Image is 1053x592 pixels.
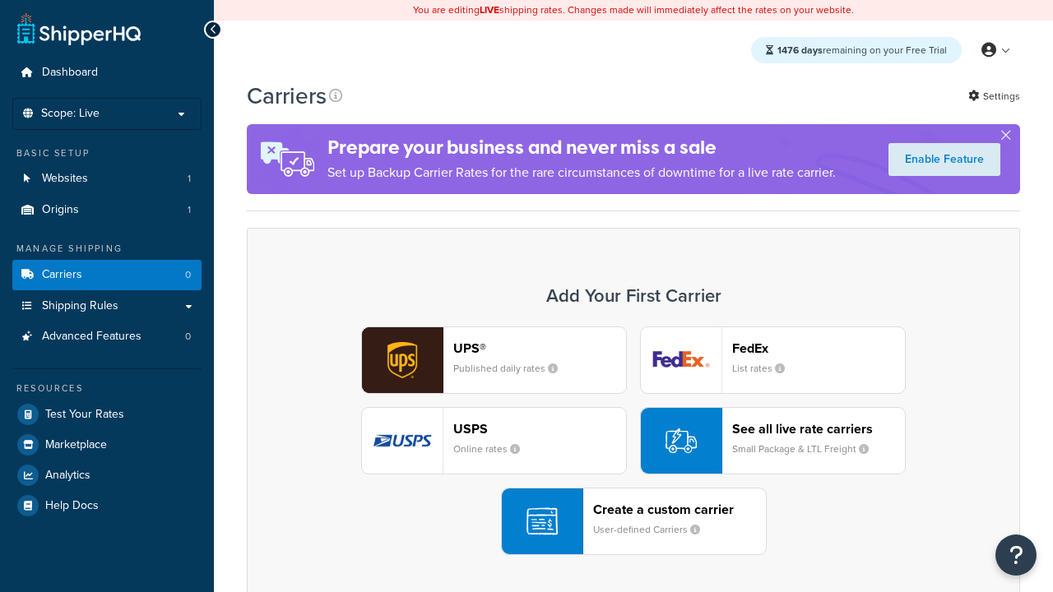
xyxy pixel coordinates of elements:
span: Help Docs [45,499,99,513]
small: Published daily rates [453,361,571,376]
a: Analytics [12,460,202,490]
a: Dashboard [12,58,202,88]
h1: Carriers [247,80,327,112]
a: Help Docs [12,491,202,520]
p: Set up Backup Carrier Rates for the rare circumstances of downtime for a live rate carrier. [327,161,836,184]
button: ups logoUPS®Published daily rates [361,326,627,394]
small: Online rates [453,442,533,456]
button: usps logoUSPSOnline rates [361,407,627,474]
header: UPS® [453,340,626,356]
header: See all live rate carriers [732,421,905,437]
a: Marketplace [12,430,202,460]
span: Dashboard [42,66,98,80]
span: Advanced Features [42,330,141,344]
img: ad-rules-rateshop-fe6ec290ccb7230408bd80ed9643f0289d75e0ffd9eb532fc0e269fcd187b520.png [247,124,327,194]
button: Open Resource Center [995,534,1037,576]
header: Create a custom carrier [593,502,766,517]
span: 1 [188,203,191,217]
div: Basic Setup [12,146,202,160]
a: Shipping Rules [12,291,202,321]
a: Advanced Features 0 [12,321,202,352]
h4: Prepare your business and never miss a sale [327,134,836,161]
img: ups logo [362,327,443,393]
a: Websites 1 [12,164,202,194]
li: Advanced Features [12,321,202,352]
button: fedEx logoFedExList rates [640,326,906,394]
small: User-defined Carriers [593,522,713,537]
span: 0 [185,330,191,344]
span: 1 [188,172,191,186]
li: Origins [12,195,202,225]
span: Scope: Live [41,107,100,121]
li: Websites [12,164,202,194]
b: LIVE [480,2,499,17]
a: Settings [968,85,1020,108]
strong: 1476 days [777,43,823,58]
small: List rates [732,361,798,376]
img: fedEx logo [641,327,721,393]
small: Small Package & LTL Freight [732,442,882,456]
span: Analytics [45,469,90,483]
a: Carriers 0 [12,260,202,290]
li: Carriers [12,260,202,290]
img: icon-carrier-liverate-becf4550.svg [666,425,697,456]
span: Carriers [42,268,82,282]
span: Shipping Rules [42,299,118,313]
a: Test Your Rates [12,400,202,429]
div: Resources [12,382,202,395]
div: Manage Shipping [12,242,202,256]
a: Origins 1 [12,195,202,225]
header: USPS [453,421,626,437]
img: usps logo [362,408,443,474]
span: Marketplace [45,438,107,452]
a: Enable Feature [888,143,1000,176]
img: icon-carrier-custom-c93b8a24.svg [526,506,558,537]
span: Websites [42,172,88,186]
h3: Add Your First Carrier [264,286,1003,306]
a: ShipperHQ Home [17,12,141,45]
span: Origins [42,203,79,217]
span: 0 [185,268,191,282]
header: FedEx [732,340,905,356]
button: See all live rate carriersSmall Package & LTL Freight [640,407,906,474]
div: remaining on your Free Trial [751,37,962,63]
button: Create a custom carrierUser-defined Carriers [501,488,767,555]
span: Test Your Rates [45,408,124,422]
